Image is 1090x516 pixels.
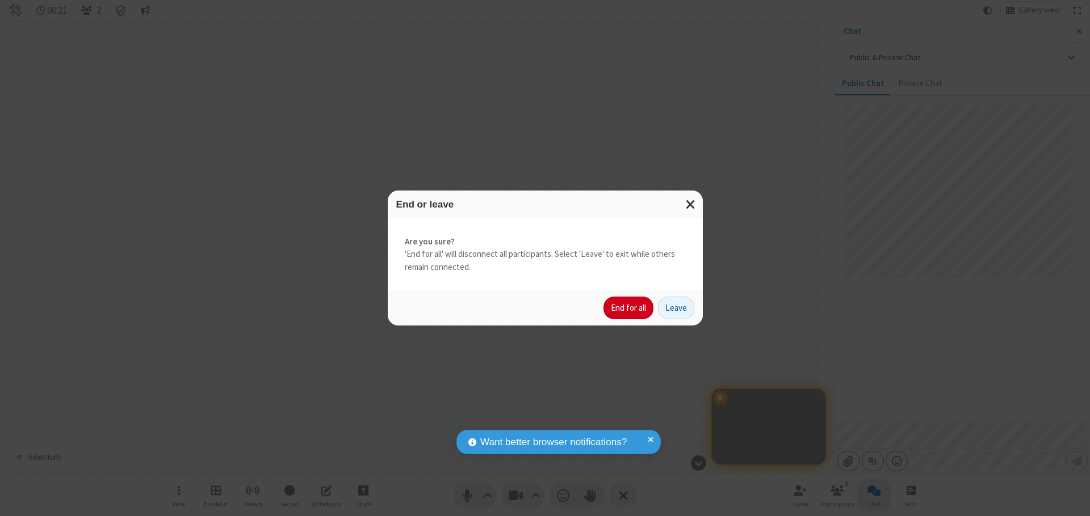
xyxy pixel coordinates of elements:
strong: Are you sure? [405,235,686,248]
div: 'End for all' will disconnect all participants. Select 'Leave' to exit while others remain connec... [388,218,703,291]
button: Close modal [679,191,703,218]
button: End for all [603,297,653,319]
span: Want better browser notifications? [480,435,627,450]
h3: End or leave [396,199,694,210]
button: Leave [658,297,694,319]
